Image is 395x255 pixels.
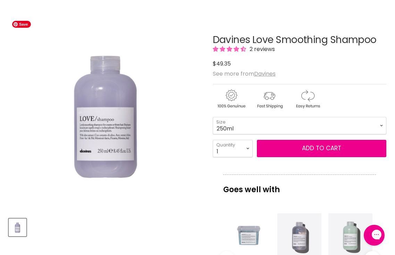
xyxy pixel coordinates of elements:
[254,70,276,78] a: Davines
[213,140,253,157] select: Quantity
[213,35,386,45] h1: Davines Love Smoothing Shampoo
[9,17,203,212] img: 75091_ESSENTIAL_HAIRCARE_LOVE_Shampoo_250ml_Davines_2000x_f6f00e66-3c5a-4d27-bbd1-ae8870f999b8_18...
[257,140,386,157] button: Add to cart
[289,88,326,110] img: returns.gif
[213,45,247,53] span: 4.50 stars
[9,17,203,212] div: Davines Love Smoothing Shampoo image. Click or Scroll to Zoom.
[213,70,276,78] span: See more from
[213,60,231,68] span: $49.35
[360,222,388,248] iframe: Gorgias live chat messenger
[9,219,26,236] img: Davines Love Smoothing Shampoo
[247,45,275,53] span: 2 reviews
[9,219,26,236] button: Davines Love Smoothing Shampoo
[213,88,250,110] img: genuine.gif
[8,216,204,236] div: Product thumbnails
[251,88,288,110] img: shipping.gif
[223,175,376,197] p: Goes well with
[12,21,31,28] span: Save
